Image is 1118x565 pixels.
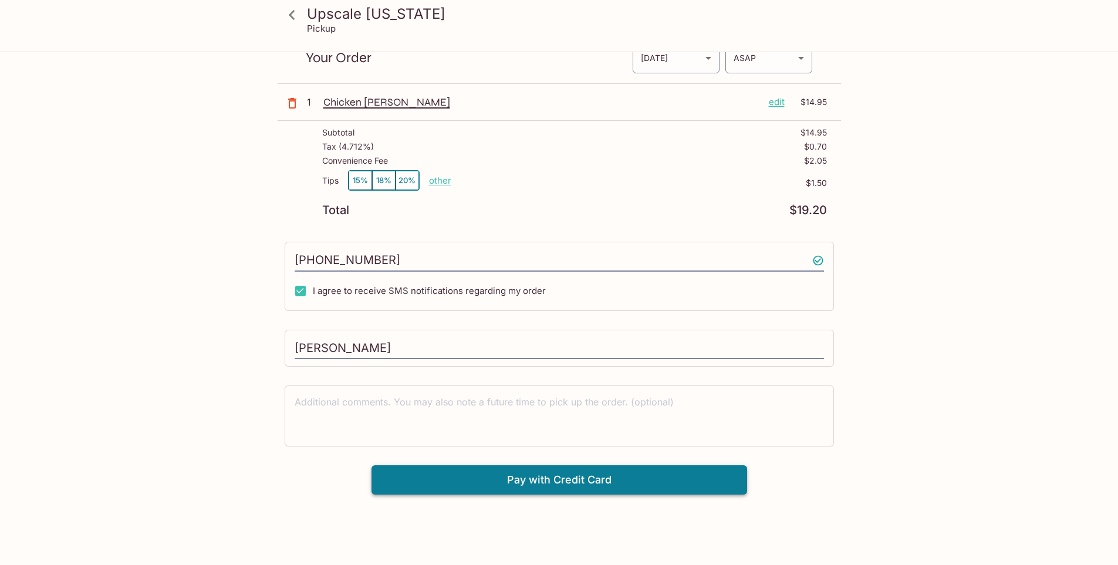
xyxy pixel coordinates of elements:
[792,96,827,109] p: $14.95
[295,337,824,360] input: Enter first and last name
[789,205,827,216] p: $19.20
[323,96,759,109] p: Chicken [PERSON_NAME]
[804,142,827,151] p: $0.70
[322,156,388,165] p: Convenience Fee
[322,128,354,137] p: Subtotal
[322,205,349,216] p: Total
[307,96,319,109] p: 1
[769,96,785,109] p: edit
[396,171,419,190] button: 20%
[313,285,546,296] span: I agree to receive SMS notifications regarding my order
[633,42,720,73] div: [DATE]
[372,171,396,190] button: 18%
[307,5,832,23] h3: Upscale [US_STATE]
[322,176,339,185] p: Tips
[371,465,747,495] button: Pay with Credit Card
[451,178,827,188] p: $1.50
[429,175,451,186] button: other
[349,171,372,190] button: 15%
[800,128,827,137] p: $14.95
[307,23,336,34] p: Pickup
[306,52,632,63] p: Your Order
[322,142,374,151] p: Tax ( 4.712% )
[725,42,812,73] div: ASAP
[295,249,824,272] input: Enter phone number
[804,156,827,165] p: $2.05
